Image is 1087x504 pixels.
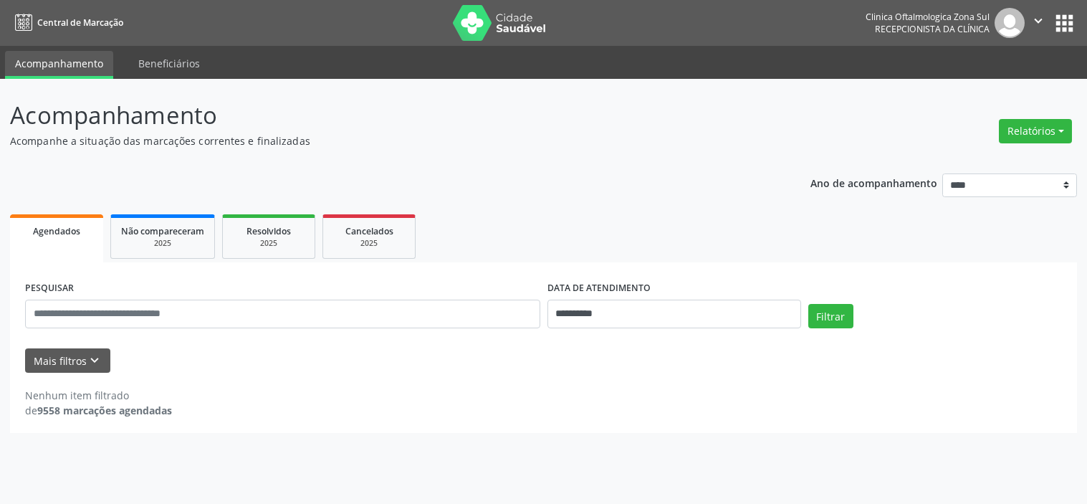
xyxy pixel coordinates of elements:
[121,238,204,249] div: 2025
[995,8,1025,38] img: img
[875,23,990,35] span: Recepcionista da clínica
[10,98,757,133] p: Acompanhamento
[233,238,305,249] div: 2025
[1025,8,1052,38] button: 
[866,11,990,23] div: Clinica Oftalmologica Zona Sul
[547,277,651,300] label: DATA DE ATENDIMENTO
[808,304,853,328] button: Filtrar
[10,11,123,34] a: Central de Marcação
[37,404,172,417] strong: 9558 marcações agendadas
[33,225,80,237] span: Agendados
[999,119,1072,143] button: Relatórios
[1052,11,1077,36] button: apps
[37,16,123,29] span: Central de Marcação
[1030,13,1046,29] i: 
[121,225,204,237] span: Não compareceram
[25,348,110,374] button: Mais filtroskeyboard_arrow_down
[87,353,102,369] i: keyboard_arrow_down
[10,133,757,148] p: Acompanhe a situação das marcações correntes e finalizadas
[345,225,393,237] span: Cancelados
[128,51,210,76] a: Beneficiários
[25,388,172,403] div: Nenhum item filtrado
[246,225,291,237] span: Resolvidos
[5,51,113,79] a: Acompanhamento
[25,277,74,300] label: PESQUISAR
[25,403,172,418] div: de
[333,238,405,249] div: 2025
[810,173,937,191] p: Ano de acompanhamento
